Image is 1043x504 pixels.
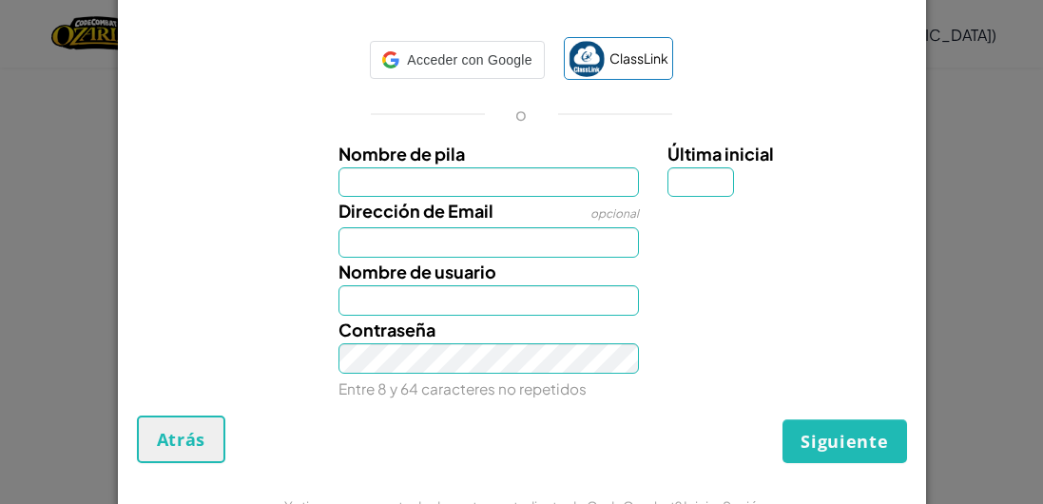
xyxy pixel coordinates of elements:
span: opcional [590,206,639,221]
span: Dirección de Email [338,200,493,222]
span: Contraseña [338,319,435,340]
span: Nombre de pila [338,143,465,165]
button: Siguiente [782,419,906,463]
img: classlink-logo-small.png [569,41,605,77]
button: Atrás [137,416,226,463]
p: o [515,103,527,126]
span: Acceder con Google [407,47,531,74]
span: ClassLink [609,45,668,72]
div: Acceder con Google [370,41,544,79]
span: Siguiente [801,430,888,453]
small: Entre 8 y 64 caracteres no repetidos [338,379,587,397]
span: Última inicial [667,143,774,165]
span: Atrás [157,428,206,451]
span: Nombre de usuario [338,261,496,282]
